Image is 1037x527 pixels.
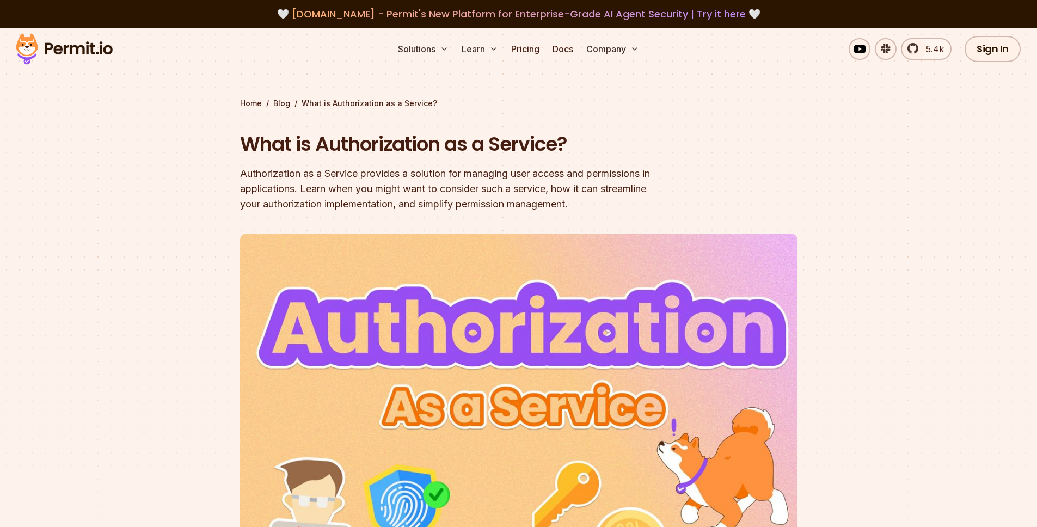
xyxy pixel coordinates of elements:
a: Pricing [507,38,544,60]
button: Solutions [394,38,453,60]
a: Docs [548,38,578,60]
div: 🤍 🤍 [26,7,1011,22]
a: 5.4k [901,38,952,60]
span: 5.4k [919,42,944,56]
img: Permit logo [11,30,118,68]
a: Try it here [697,7,746,21]
a: Blog [273,98,290,109]
div: / / [240,98,797,109]
a: Home [240,98,262,109]
button: Company [582,38,643,60]
h1: What is Authorization as a Service? [240,131,658,158]
span: [DOMAIN_NAME] - Permit's New Platform for Enterprise-Grade AI Agent Security | [292,7,746,21]
button: Learn [457,38,502,60]
div: Authorization as a Service provides a solution for managing user access and permissions in applic... [240,166,658,212]
a: Sign In [965,36,1021,62]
